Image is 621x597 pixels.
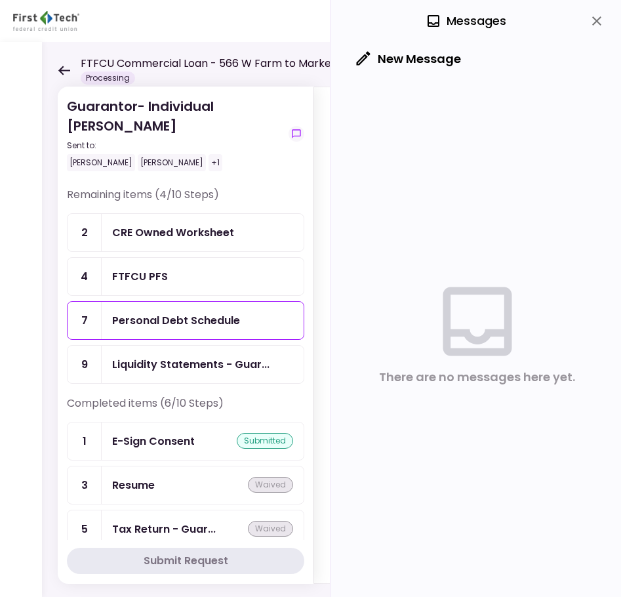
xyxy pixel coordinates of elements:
div: 2 [68,214,102,251]
div: Personal Debt Schedule [112,312,240,329]
div: FTFCU PFS [112,268,168,285]
a: 1E-Sign Consentsubmitted [67,422,304,461]
div: Liquidity Statements - Guarantor [112,356,270,373]
div: waived [248,521,293,537]
div: 1 [68,422,102,460]
div: 7 [68,302,102,339]
div: Submit Request [144,553,228,569]
div: Completed items (6/10 Steps) [67,396,304,422]
div: [PERSON_NAME] [138,154,206,171]
a: 2CRE Owned Worksheet [67,213,304,252]
button: show-messages [289,126,304,142]
div: Remaining items (4/10 Steps) [67,187,304,213]
div: Guarantor- Individual [PERSON_NAME] [67,96,283,171]
a: 9Liquidity Statements - Guarantor [67,345,304,384]
div: E-Sign Consent [112,433,195,449]
button: Submit Request [67,548,304,574]
h1: FTFCU Commercial Loan - 566 W Farm to Market 1960 [81,56,361,72]
button: close [586,10,608,32]
a: 3Resumewaived [67,466,304,504]
div: CRE Owned Worksheet [112,224,234,241]
div: 5 [68,510,102,548]
div: +1 [209,154,222,171]
img: Partner icon [13,11,79,31]
div: Resume [112,477,155,493]
div: Sent to: [67,140,283,152]
a: 4FTFCU PFS [67,257,304,296]
div: [PERSON_NAME] [67,154,135,171]
div: Tax Return - Guarantor [112,521,216,537]
div: There are no messages here yet. [379,367,575,387]
div: 3 [68,466,102,504]
div: submitted [237,433,293,449]
div: 9 [68,346,102,383]
div: Processing [81,72,135,85]
a: 7Personal Debt Schedule [67,301,304,340]
button: New Message [346,42,471,76]
div: 4 [68,258,102,295]
div: waived [248,477,293,493]
a: 5Tax Return - Guarantorwaived [67,510,304,548]
div: Messages [426,11,506,31]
